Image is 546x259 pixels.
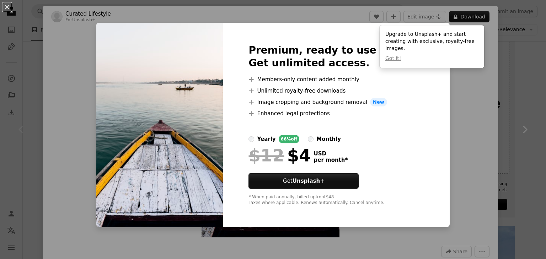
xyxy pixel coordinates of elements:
[293,178,325,184] strong: Unsplash+
[248,194,424,206] div: * When paid annually, billed upfront $48 Taxes where applicable. Renews automatically. Cancel any...
[314,157,348,163] span: per month *
[314,150,348,157] span: USD
[248,44,424,70] h2: Premium, ready to use images. Get unlimited access.
[308,136,314,142] input: monthly
[385,55,401,62] button: Got it!
[380,25,484,68] div: Upgrade to Unsplash+ and start creating with exclusive, royalty-free images.
[248,136,254,142] input: yearly66%off
[248,98,424,106] li: Image cropping and background removal
[279,135,300,143] div: 66% off
[96,23,223,227] img: premium_photo-1723485664001-122971f79f6b
[248,109,424,118] li: Enhanced legal protections
[248,146,284,165] span: $12
[248,173,359,189] button: GetUnsplash+
[248,75,424,84] li: Members-only content added monthly
[257,135,275,143] div: yearly
[248,87,424,95] li: Unlimited royalty-free downloads
[370,98,387,106] span: New
[316,135,341,143] div: monthly
[248,146,311,165] div: $4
